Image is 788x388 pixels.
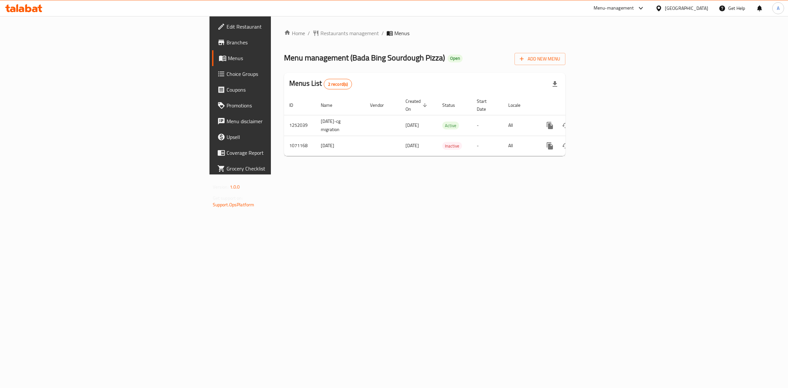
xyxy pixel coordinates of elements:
[227,86,336,94] span: Coupons
[289,101,302,109] span: ID
[503,136,537,156] td: All
[324,81,352,87] span: 2 record(s)
[558,118,574,133] button: Change Status
[228,54,336,62] span: Menus
[227,165,336,172] span: Grocery Checklist
[471,136,503,156] td: -
[442,122,459,129] span: Active
[289,79,352,89] h2: Menus List
[212,161,341,176] a: Grocery Checklist
[227,133,336,141] span: Upsell
[321,101,341,109] span: Name
[777,5,779,12] span: A
[212,82,341,98] a: Coupons
[370,101,392,109] span: Vendor
[212,66,341,82] a: Choice Groups
[508,101,529,109] span: Locale
[547,76,563,92] div: Export file
[442,142,462,150] span: Inactive
[212,98,341,113] a: Promotions
[284,95,610,156] table: enhanced table
[594,4,634,12] div: Menu-management
[558,138,574,154] button: Change Status
[212,129,341,145] a: Upsell
[213,200,254,209] a: Support.OpsPlatform
[227,38,336,46] span: Branches
[405,141,419,150] span: [DATE]
[212,113,341,129] a: Menu disclaimer
[324,79,352,89] div: Total records count
[542,138,558,154] button: more
[227,117,336,125] span: Menu disclaimer
[448,56,463,61] span: Open
[537,95,610,115] th: Actions
[503,115,537,136] td: All
[213,183,229,191] span: Version:
[477,97,495,113] span: Start Date
[212,19,341,34] a: Edit Restaurant
[212,145,341,161] a: Coverage Report
[405,121,419,129] span: [DATE]
[320,29,379,37] span: Restaurants management
[313,29,379,37] a: Restaurants management
[394,29,409,37] span: Menus
[284,29,565,37] nav: breadcrumb
[514,53,565,65] button: Add New Menu
[227,102,336,109] span: Promotions
[520,55,560,63] span: Add New Menu
[212,34,341,50] a: Branches
[230,183,240,191] span: 1.0.0
[471,115,503,136] td: -
[284,50,445,65] span: Menu management ( Bada Bing Sourdough Pizza )
[665,5,708,12] div: [GEOGRAPHIC_DATA]
[448,55,463,62] div: Open
[227,149,336,157] span: Coverage Report
[213,194,243,202] span: Get support on:
[405,97,429,113] span: Created On
[212,50,341,66] a: Menus
[542,118,558,133] button: more
[382,29,384,37] li: /
[227,23,336,31] span: Edit Restaurant
[227,70,336,78] span: Choice Groups
[442,101,464,109] span: Status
